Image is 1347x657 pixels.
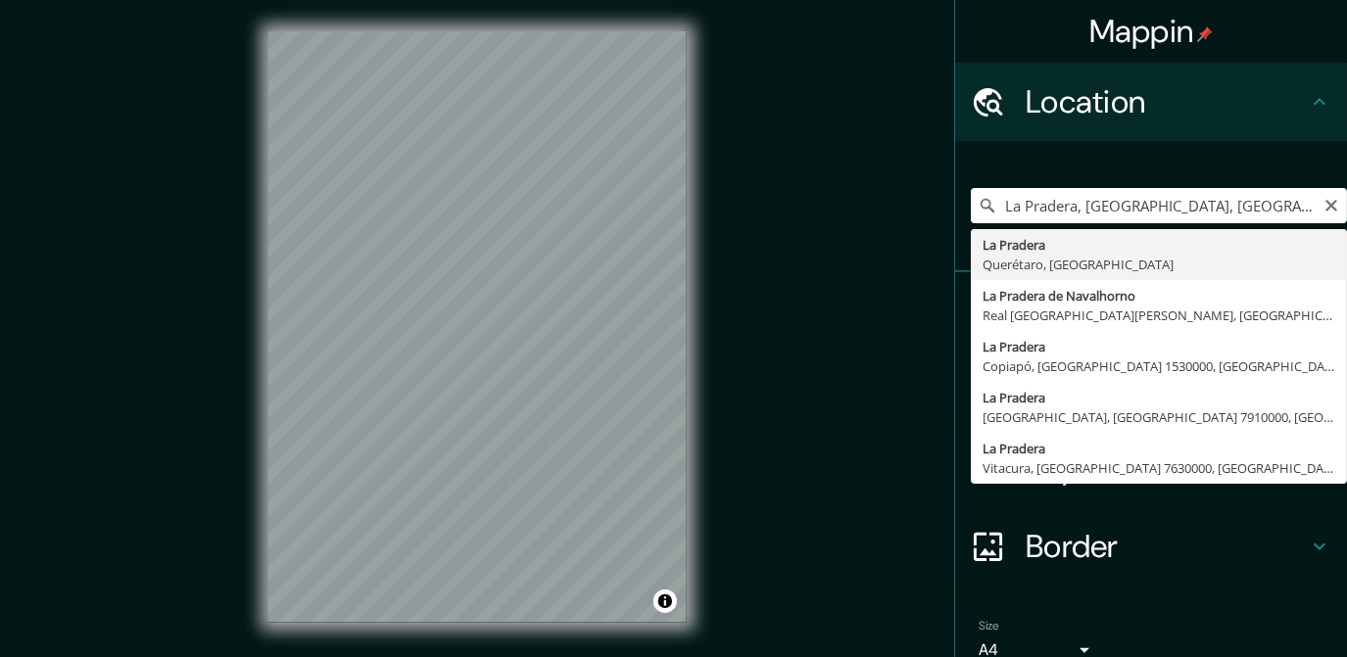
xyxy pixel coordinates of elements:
[1089,12,1214,51] h4: Mappin
[983,286,1335,305] div: La Pradera de Navalhorno
[955,63,1347,141] div: Location
[955,272,1347,351] div: Pins
[983,458,1335,478] div: Vitacura, [GEOGRAPHIC_DATA] 7630000, [GEOGRAPHIC_DATA]
[983,439,1335,458] div: La Pradera
[955,429,1347,507] div: Layout
[955,507,1347,586] div: Border
[983,388,1335,407] div: La Pradera
[268,31,687,623] canvas: Map
[971,188,1347,223] input: Pick your city or area
[1026,448,1308,488] h4: Layout
[983,235,1335,255] div: La Pradera
[955,351,1347,429] div: Style
[983,356,1335,376] div: Copiapó, [GEOGRAPHIC_DATA] 1530000, [GEOGRAPHIC_DATA]
[983,407,1335,427] div: [GEOGRAPHIC_DATA], [GEOGRAPHIC_DATA] 7910000, [GEOGRAPHIC_DATA]
[1026,82,1308,121] h4: Location
[983,305,1335,325] div: Real [GEOGRAPHIC_DATA][PERSON_NAME], [GEOGRAPHIC_DATA][PERSON_NAME], [GEOGRAPHIC_DATA]
[1026,527,1308,566] h4: Border
[983,255,1335,274] div: Querétaro, [GEOGRAPHIC_DATA]
[1197,26,1213,42] img: pin-icon.png
[653,589,677,613] button: Toggle attribution
[983,337,1335,356] div: La Pradera
[1323,195,1339,213] button: Clear
[979,618,999,634] label: Size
